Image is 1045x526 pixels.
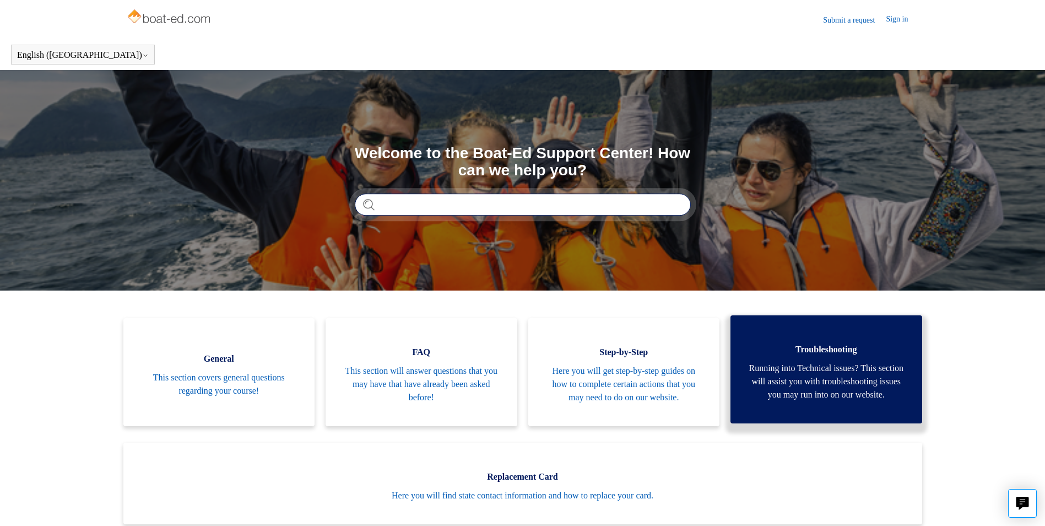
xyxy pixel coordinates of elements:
span: FAQ [342,346,501,359]
button: Live chat [1008,489,1037,518]
span: Here you will find state contact information and how to replace your card. [140,489,906,502]
a: Step-by-Step Here you will get step-by-step guides on how to complete certain actions that you ma... [528,318,720,426]
span: Troubleshooting [747,343,906,356]
h1: Welcome to the Boat-Ed Support Center! How can we help you? [355,145,691,179]
a: Replacement Card Here you will find state contact information and how to replace your card. [123,443,922,524]
span: Here you will get step-by-step guides on how to complete certain actions that you may need to do ... [545,364,703,404]
button: English ([GEOGRAPHIC_DATA]) [17,50,149,60]
a: General This section covers general questions regarding your course! [123,318,315,426]
a: Submit a request [823,14,886,26]
span: This section will answer questions that you may have that have already been asked before! [342,364,501,404]
a: Sign in [886,13,919,26]
a: FAQ This section will answer questions that you may have that have already been asked before! [326,318,517,426]
span: Replacement Card [140,470,906,484]
span: Step-by-Step [545,346,703,359]
a: Troubleshooting Running into Technical issues? This section will assist you with troubleshooting ... [730,315,922,423]
input: Search [355,194,691,216]
span: Running into Technical issues? This section will assist you with troubleshooting issues you may r... [747,362,906,401]
span: General [140,352,299,366]
span: This section covers general questions regarding your course! [140,371,299,398]
img: Boat-Ed Help Center home page [126,7,214,29]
